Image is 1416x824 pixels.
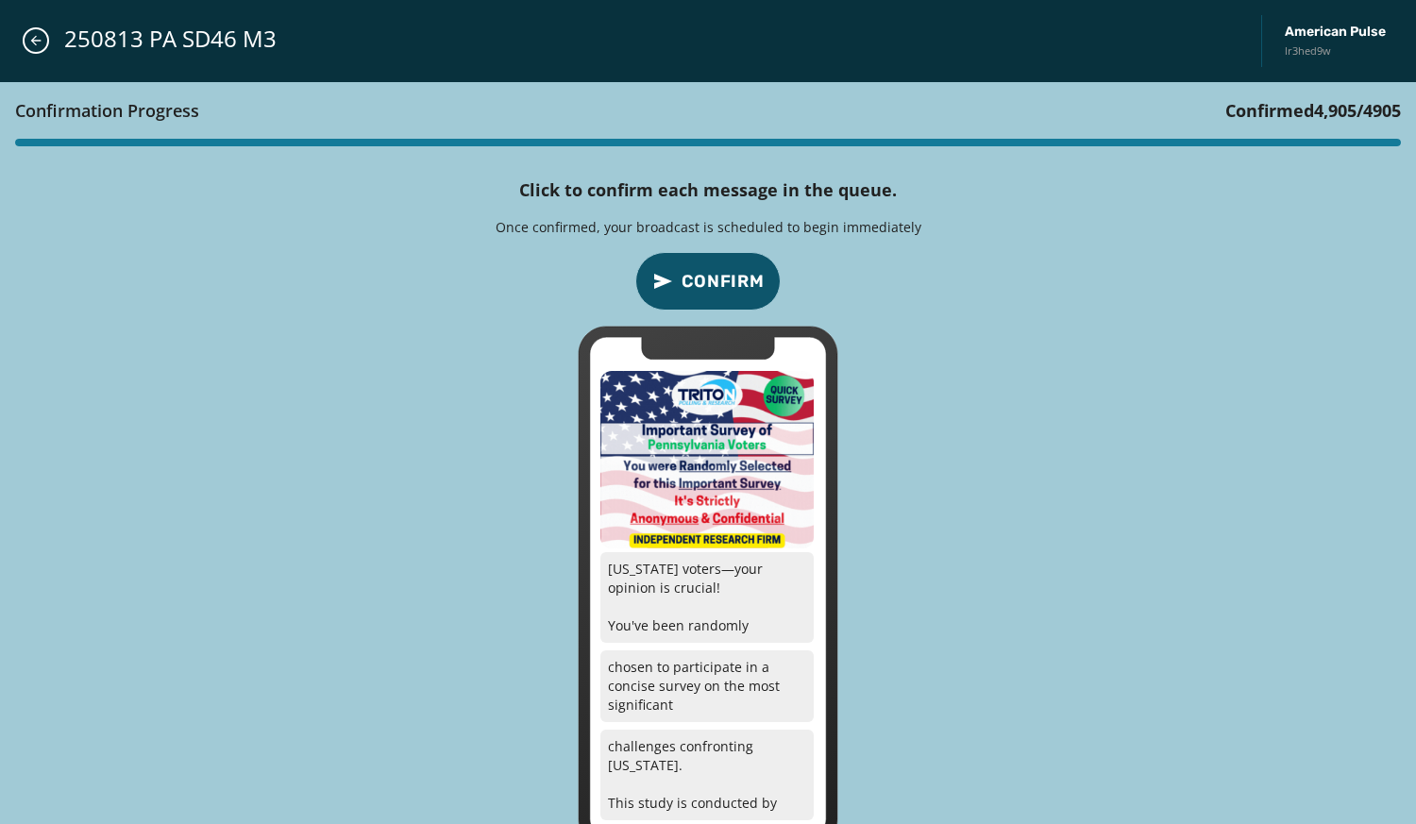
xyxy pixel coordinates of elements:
p: chosen to participate in a concise survey on the most significant [600,650,814,722]
p: [US_STATE] voters—your opinion is crucial! You've been randomly [600,552,814,643]
span: lr3hed9w [1285,43,1386,59]
button: confirm-p2p-message-button [635,252,781,311]
span: 4,905 [1314,99,1357,122]
h3: Confirmation Progress [15,97,199,124]
img: 2025-08-13_172856_8087_phpD9fmHO-300x250-8314.png [600,371,814,548]
h4: Click to confirm each message in the queue. [519,177,897,203]
h3: Confirmed / 4905 [1225,97,1401,124]
p: challenges confronting [US_STATE]. This study is conducted by [600,730,814,820]
span: American Pulse [1285,23,1386,42]
p: Once confirmed, your broadcast is scheduled to begin immediately [496,218,921,237]
span: Confirm [682,268,765,294]
span: 250813 PA SD46 M3 [64,24,277,54]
